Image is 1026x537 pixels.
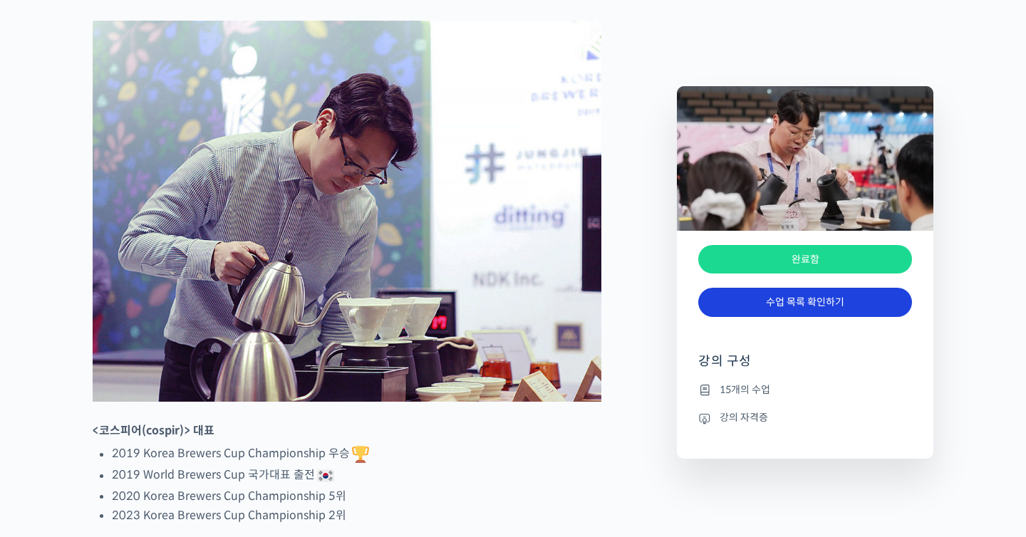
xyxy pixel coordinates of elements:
[698,245,912,274] div: 완료함
[130,441,147,452] span: 대화
[4,419,94,454] a: 홈
[112,506,601,525] li: 2023 Korea Brewers Cup Championship 2위
[94,419,184,454] a: 대화
[698,353,912,381] h4: 강의 구성
[220,440,237,452] span: 설정
[112,444,601,465] li: 2019 Korea Brewers Cup Championship 우승
[698,288,912,317] a: 수업 목록 확인하기
[112,486,601,506] li: 2020 Korea Brewers Cup Championship 5위
[317,467,334,484] img: 🇰🇷
[93,21,601,402] img: 정형용 바리스타 대회 브루잉 사진
[352,446,369,463] img: 🏆
[93,423,214,438] strong: <코스피어(cospir)> 대표
[698,410,912,427] li: 강의 자격증
[184,419,274,454] a: 설정
[112,465,601,486] li: 2019 World Brewers Cup 국가대표 출전
[45,440,53,452] span: 홈
[698,381,912,398] li: 15개의 수업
